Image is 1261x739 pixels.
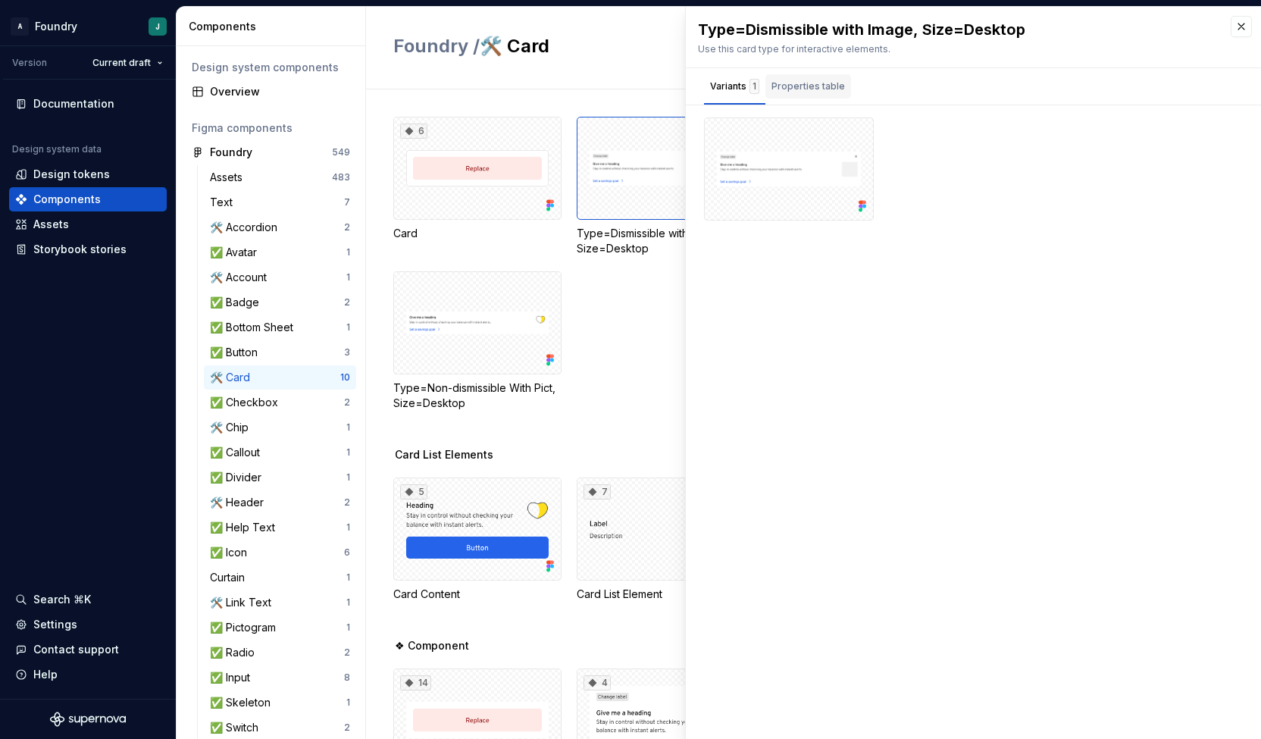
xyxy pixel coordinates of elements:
[12,143,102,155] div: Design system data
[210,370,256,385] div: 🛠️ Card
[393,117,562,256] div: 6Card
[698,19,1216,40] div: Type=Dismissible with Image, Size=Desktop
[346,246,350,258] div: 1
[393,587,562,602] div: Card Content
[204,365,356,390] a: 🛠️ Card10
[344,396,350,409] div: 2
[204,315,356,340] a: ✅ Bottom Sheet1
[344,672,350,684] div: 8
[204,490,356,515] a: 🛠️ Header2
[210,620,282,635] div: ✅ Pictogram
[749,79,759,94] div: 1
[155,20,160,33] div: J
[210,270,273,285] div: 🛠️ Account
[344,722,350,734] div: 2
[344,196,350,208] div: 7
[204,165,356,189] a: Assets483
[50,712,126,727] svg: Supernova Logo
[210,520,281,535] div: ✅ Help Text
[9,612,167,637] a: Settings
[33,242,127,257] div: Storybook stories
[210,720,264,735] div: ✅ Switch
[3,10,173,42] button: AFoundryJ
[204,265,356,290] a: 🛠️ Account1
[210,695,277,710] div: ✅ Skeleton
[33,217,69,232] div: Assets
[393,226,562,241] div: Card
[395,638,469,653] span: ❖ Component
[344,546,350,559] div: 6
[204,215,356,240] a: 🛠️ Accordion2
[210,145,252,160] div: Foundry
[204,615,356,640] a: ✅ Pictogram1
[332,146,350,158] div: 549
[9,637,167,662] button: Contact support
[393,271,562,411] div: Type=Non-dismissible With Pict, Size=Desktop
[210,670,256,685] div: ✅ Input
[9,662,167,687] button: Help
[210,195,239,210] div: Text
[346,471,350,484] div: 1
[9,187,167,211] a: Components
[204,515,356,540] a: ✅ Help Text1
[577,117,745,256] div: Type=Dismissible with Image, Size=Desktop
[577,587,745,602] div: Card List Element
[210,320,299,335] div: ✅ Bottom Sheet
[346,521,350,534] div: 1
[577,226,745,256] div: Type=Dismissible with Image, Size=Desktop
[204,340,356,365] a: ✅ Button3
[35,19,77,34] div: Foundry
[344,296,350,308] div: 2
[210,395,284,410] div: ✅ Checkbox
[33,617,77,632] div: Settings
[584,484,611,499] div: 7
[393,34,1018,58] h2: 🛠️ Card
[210,595,277,610] div: 🛠️ Link Text
[698,43,1216,55] div: Use this card type for interactive elements.
[33,192,101,207] div: Components
[9,162,167,186] a: Design tokens
[189,19,359,34] div: Components
[204,640,356,665] a: ✅ Radio2
[210,470,268,485] div: ✅ Divider
[393,478,562,602] div: 5Card Content
[204,240,356,265] a: ✅ Avatar1
[346,321,350,333] div: 1
[210,570,251,585] div: Curtain
[210,245,263,260] div: ✅ Avatar
[400,124,427,139] div: 6
[204,390,356,415] a: ✅ Checkbox2
[33,96,114,111] div: Documentation
[86,52,170,74] button: Current draft
[344,496,350,509] div: 2
[204,540,356,565] a: ✅ Icon6
[210,495,270,510] div: 🛠️ Header
[346,271,350,283] div: 1
[210,420,255,435] div: 🛠️ Chip
[210,170,249,185] div: Assets
[346,697,350,709] div: 1
[33,167,110,182] div: Design tokens
[92,57,151,69] span: Current draft
[9,237,167,261] a: Storybook stories
[12,57,47,69] div: Version
[204,190,356,214] a: Text7
[210,345,264,360] div: ✅ Button
[771,79,845,94] div: Properties table
[584,675,611,690] div: 4
[204,565,356,590] a: Curtain1
[204,690,356,715] a: ✅ Skeleton1
[204,665,356,690] a: ✅ Input8
[400,484,427,499] div: 5
[344,647,350,659] div: 2
[344,221,350,233] div: 2
[9,212,167,236] a: Assets
[346,597,350,609] div: 1
[204,465,356,490] a: ✅ Divider1
[210,545,253,560] div: ✅ Icon
[210,645,261,660] div: ✅ Radio
[346,571,350,584] div: 1
[204,590,356,615] a: 🛠️ Link Text1
[204,290,356,315] a: ✅ Badge2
